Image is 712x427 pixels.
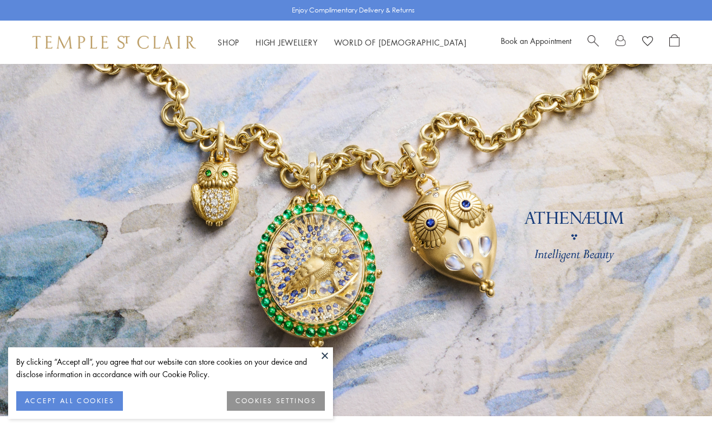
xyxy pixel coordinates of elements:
img: Temple St. Clair [32,36,196,49]
div: By clicking “Accept all”, you agree that our website can store cookies on your device and disclos... [16,355,325,380]
a: High JewelleryHigh Jewellery [256,37,318,48]
a: Book an Appointment [501,35,571,46]
nav: Main navigation [218,36,467,49]
button: COOKIES SETTINGS [227,391,325,411]
a: World of [DEMOGRAPHIC_DATA]World of [DEMOGRAPHIC_DATA] [334,37,467,48]
a: View Wishlist [642,34,653,50]
a: ShopShop [218,37,239,48]
a: Open Shopping Bag [669,34,680,50]
p: Enjoy Complimentary Delivery & Returns [292,5,415,16]
iframe: Gorgias live chat messenger [658,376,701,416]
button: ACCEPT ALL COOKIES [16,391,123,411]
a: Search [587,34,599,50]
